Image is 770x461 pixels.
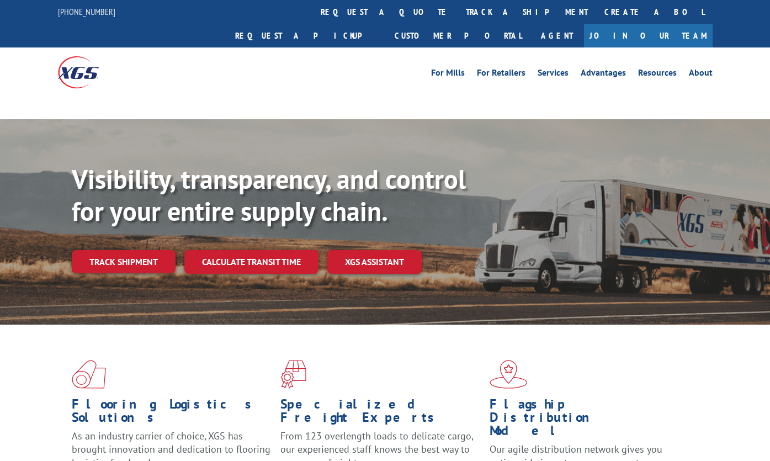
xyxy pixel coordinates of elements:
[327,250,422,274] a: XGS ASSISTANT
[689,68,713,81] a: About
[538,68,569,81] a: Services
[72,398,272,430] h1: Flooring Logistics Solutions
[280,360,306,389] img: xgs-icon-focused-on-flooring-red
[490,360,528,389] img: xgs-icon-flagship-distribution-model-red
[184,250,318,274] a: Calculate transit time
[386,24,530,47] a: Customer Portal
[581,68,626,81] a: Advantages
[490,398,690,443] h1: Flagship Distribution Model
[280,398,481,430] h1: Specialized Freight Experts
[477,68,525,81] a: For Retailers
[530,24,584,47] a: Agent
[72,360,106,389] img: xgs-icon-total-supply-chain-intelligence-red
[72,162,466,228] b: Visibility, transparency, and control for your entire supply chain.
[584,24,713,47] a: Join Our Team
[431,68,465,81] a: For Mills
[638,68,677,81] a: Resources
[72,250,176,273] a: Track shipment
[227,24,386,47] a: Request a pickup
[58,6,115,17] a: [PHONE_NUMBER]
